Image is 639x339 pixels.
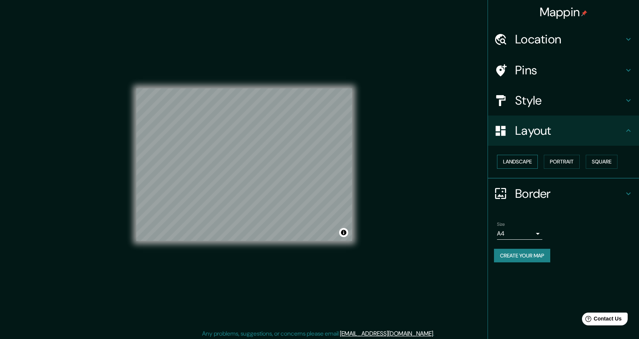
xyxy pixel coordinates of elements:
a: [EMAIL_ADDRESS][DOMAIN_NAME] [340,330,433,337]
button: Square [586,155,617,169]
canvas: Map [136,88,352,241]
h4: Border [515,186,624,201]
div: Style [488,85,639,116]
div: . [434,329,435,338]
button: Create your map [494,249,550,263]
iframe: Help widget launcher [572,310,631,331]
h4: Pins [515,63,624,78]
h4: Style [515,93,624,108]
img: pin-icon.png [581,10,587,16]
div: A4 [497,228,542,240]
h4: Location [515,32,624,47]
label: Size [497,221,505,227]
div: Border [488,179,639,209]
button: Landscape [497,155,538,169]
div: Location [488,24,639,54]
button: Toggle attribution [339,228,348,237]
div: Pins [488,55,639,85]
p: Any problems, suggestions, or concerns please email . [202,329,434,338]
button: Portrait [544,155,580,169]
div: Layout [488,116,639,146]
h4: Layout [515,123,624,138]
div: . [435,329,437,338]
h4: Mappin [540,5,588,20]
